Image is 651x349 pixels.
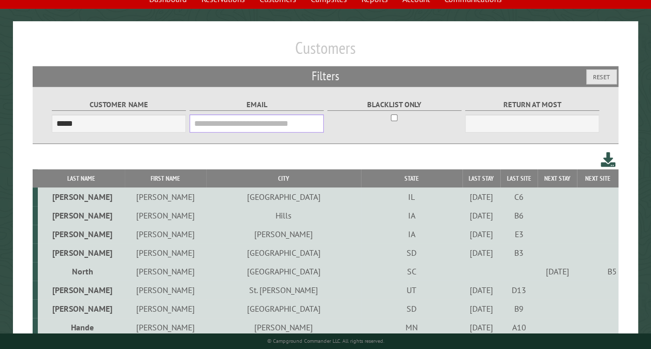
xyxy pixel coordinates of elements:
[206,225,361,243] td: [PERSON_NAME]
[464,285,499,295] div: [DATE]
[125,281,206,299] td: [PERSON_NAME]
[125,243,206,262] td: [PERSON_NAME]
[464,303,499,314] div: [DATE]
[539,266,575,277] div: [DATE]
[206,318,361,337] td: [PERSON_NAME]
[361,318,462,337] td: MN
[361,262,462,281] td: SC
[38,187,125,206] td: [PERSON_NAME]
[464,322,499,332] div: [DATE]
[462,169,500,187] th: Last Stay
[206,281,361,299] td: St. [PERSON_NAME]
[38,169,125,187] th: Last Name
[500,206,538,225] td: B6
[125,169,206,187] th: First Name
[38,225,125,243] td: [PERSON_NAME]
[586,69,617,84] button: Reset
[327,99,461,111] label: Blacklist only
[38,281,125,299] td: [PERSON_NAME]
[465,99,599,111] label: Return at most
[361,299,462,318] td: SD
[500,281,538,299] td: D13
[206,299,361,318] td: [GEOGRAPHIC_DATA]
[206,206,361,225] td: Hills
[190,99,324,111] label: Email
[361,281,462,299] td: UT
[125,318,206,337] td: [PERSON_NAME]
[33,38,618,66] h1: Customers
[500,299,538,318] td: B9
[125,187,206,206] td: [PERSON_NAME]
[500,243,538,262] td: B3
[601,150,616,169] a: Download this customer list (.csv)
[267,338,384,344] small: © Campground Commander LLC. All rights reserved.
[577,262,618,281] td: B5
[38,318,125,337] td: Hande
[464,210,499,221] div: [DATE]
[52,99,186,111] label: Customer Name
[464,248,499,258] div: [DATE]
[361,206,462,225] td: IA
[38,243,125,262] td: [PERSON_NAME]
[500,225,538,243] td: E3
[500,169,538,187] th: Last Site
[361,225,462,243] td: IA
[500,187,538,206] td: C6
[125,262,206,281] td: [PERSON_NAME]
[125,225,206,243] td: [PERSON_NAME]
[33,66,618,86] h2: Filters
[577,169,618,187] th: Next Site
[206,262,361,281] td: [GEOGRAPHIC_DATA]
[464,192,499,202] div: [DATE]
[361,187,462,206] td: IL
[464,229,499,239] div: [DATE]
[38,206,125,225] td: [PERSON_NAME]
[500,318,538,337] td: A10
[38,299,125,318] td: [PERSON_NAME]
[38,262,125,281] td: North
[206,187,361,206] td: [GEOGRAPHIC_DATA]
[361,243,462,262] td: SD
[361,169,462,187] th: State
[206,169,361,187] th: City
[125,206,206,225] td: [PERSON_NAME]
[125,299,206,318] td: [PERSON_NAME]
[538,169,577,187] th: Next Stay
[206,243,361,262] td: [GEOGRAPHIC_DATA]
